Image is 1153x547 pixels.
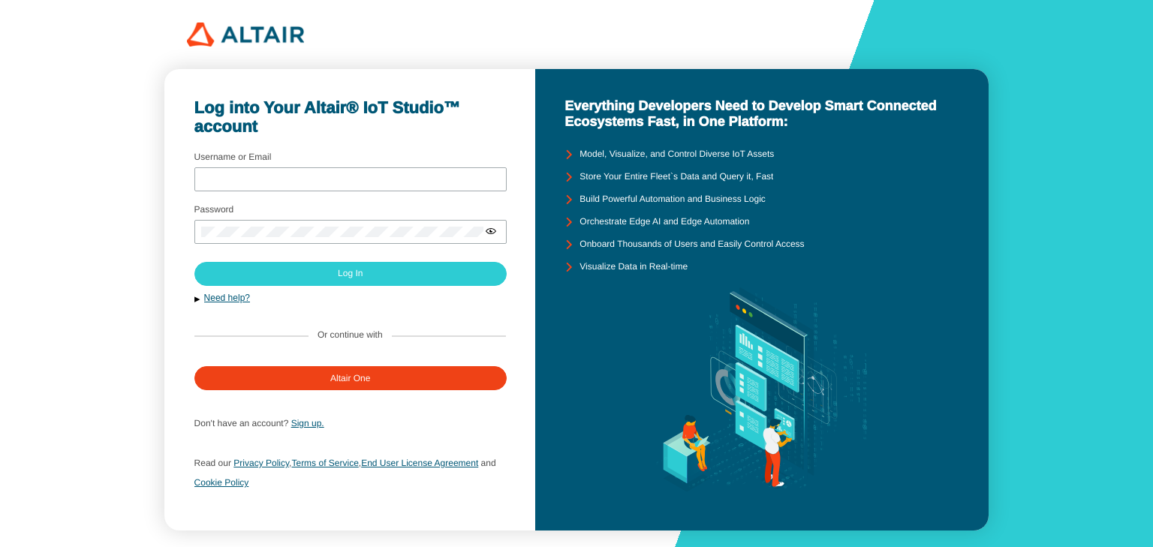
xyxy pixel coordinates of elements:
unity-typography: Onboard Thousands of Users and Easily Control Access [580,239,804,250]
span: and [481,458,496,468]
img: background.svg [634,278,890,501]
unity-typography: Store Your Entire Fleet`s Data and Query it, Fast [580,172,773,182]
span: Read our [194,458,231,468]
img: 320px-Altair_logo.png [187,23,303,47]
unity-typography: Visualize Data in Real-time [580,262,688,272]
unity-typography: Log into Your Altair® IoT Studio™ account [194,98,506,137]
a: Sign up. [291,418,324,428]
unity-typography: Everything Developers Need to Develop Smart Connected Ecosystems Fast, in One Platform: [564,98,959,129]
a: End User License Agreement [361,458,478,468]
unity-typography: Orchestrate Edge AI and Edge Automation [580,217,749,227]
label: Password [194,204,234,215]
unity-typography: Model, Visualize, and Control Diverse IoT Assets [580,149,774,160]
label: Username or Email [194,152,272,162]
unity-typography: Build Powerful Automation and Business Logic [580,194,765,205]
a: Need help? [204,293,250,303]
button: Need help? [194,292,506,305]
span: Don't have an account? [194,418,289,428]
a: Privacy Policy [233,458,289,468]
label: Or continue with [318,330,383,341]
a: Cookie Policy [194,477,249,488]
a: Terms of Service [291,458,358,468]
p: , , [194,453,506,492]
